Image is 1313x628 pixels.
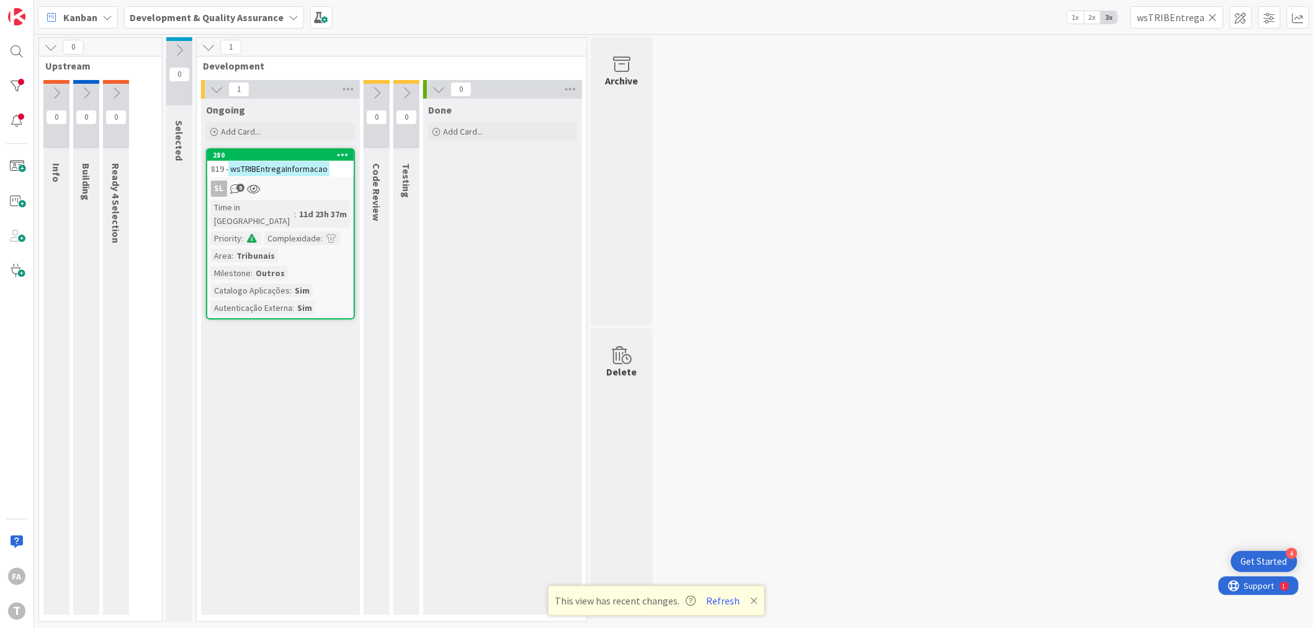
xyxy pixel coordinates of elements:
input: Quick Filter... [1131,6,1224,29]
div: SL [211,181,227,197]
div: Milestone [211,266,251,280]
div: SL [207,181,354,197]
span: : [321,231,323,245]
span: 1x [1067,11,1084,24]
span: Add Card... [221,126,261,137]
div: 280819 -wsTRIBEntregaInformacao [207,150,354,177]
mark: wsTRIBEntregaInformacao [228,161,329,176]
span: Testing [400,163,413,198]
div: 4 [1286,548,1297,559]
span: 0 [396,110,417,125]
span: : [251,266,253,280]
span: : [231,249,233,262]
div: Delete [607,364,637,379]
span: Support [26,2,56,17]
div: Priority [211,231,241,245]
span: Kanban [63,10,97,25]
span: 1 [228,82,249,97]
span: Info [50,163,63,182]
span: : [241,231,243,245]
span: 0 [46,110,67,125]
a: 280819 -wsTRIBEntregaInformacaoSLTime in [GEOGRAPHIC_DATA]:11d 23h 37mPriority:Complexidade:Area:... [206,148,355,320]
span: 0 [169,67,190,82]
div: Sim [294,301,315,315]
span: : [294,207,296,221]
span: 819 - [211,163,228,174]
button: Refresh [702,593,745,609]
span: Upstream [45,60,146,72]
span: 0 [105,110,127,125]
div: Autenticação Externa [211,301,292,315]
span: Building [80,163,92,200]
span: 0 [76,110,97,125]
div: T [8,603,25,620]
div: 1 [65,5,68,15]
span: : [290,284,292,297]
span: 0 [366,110,387,125]
span: This view has recent changes. [555,593,696,608]
div: Sim [292,284,313,297]
span: 9 [236,184,244,192]
div: Complexidade [264,231,321,245]
span: Code Review [370,163,383,221]
img: Visit kanbanzone.com [8,8,25,25]
div: Time in [GEOGRAPHIC_DATA] [211,200,294,228]
div: Get Started [1241,555,1288,568]
b: Development & Quality Assurance [130,11,284,24]
div: Catalogo Aplicações [211,284,290,297]
span: 0 [450,82,472,97]
div: 280 [213,151,354,159]
span: 2x [1084,11,1101,24]
span: Add Card... [443,126,483,137]
span: : [292,301,294,315]
span: Development [203,60,571,72]
span: Ready 4 Selection [110,163,122,243]
div: Open Get Started checklist, remaining modules: 4 [1231,551,1297,572]
div: Tribunais [233,249,278,262]
div: Outros [253,266,288,280]
div: 11d 23h 37m [296,207,350,221]
span: Ongoing [206,104,245,116]
span: 3x [1101,11,1118,24]
span: 1 [220,40,241,55]
div: Area [211,249,231,262]
span: Selected [173,120,186,161]
div: Archive [606,73,639,88]
span: 0 [63,40,84,55]
div: 280 [207,150,354,161]
div: FA [8,568,25,585]
span: Done [428,104,452,116]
